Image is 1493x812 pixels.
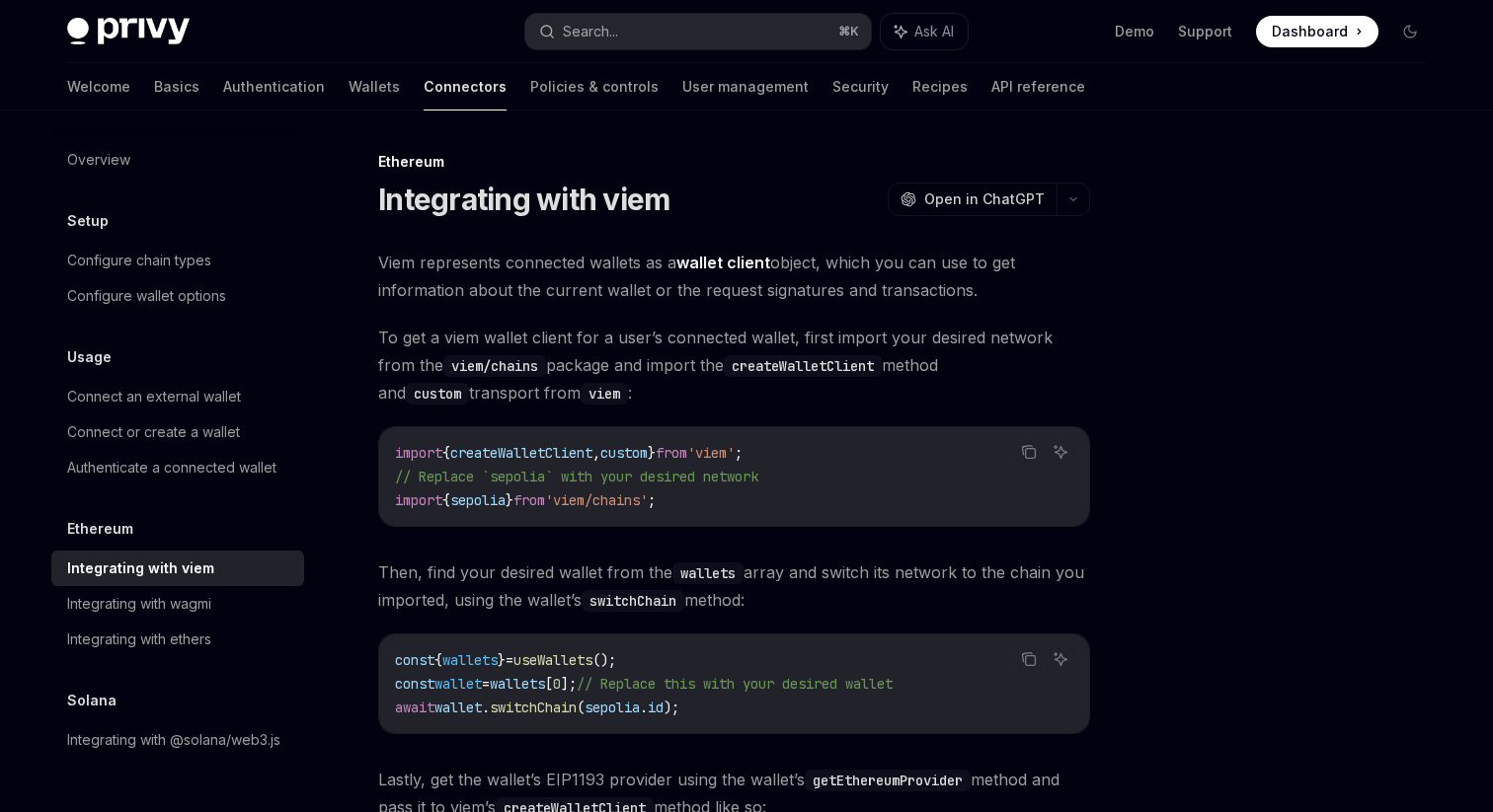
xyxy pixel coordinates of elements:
a: User management [682,63,809,111]
span: = [482,675,490,693]
h1: Integrating with viem [378,182,669,217]
span: ( [577,699,585,716]
a: Connectors [424,63,507,111]
a: Welcome [67,63,130,111]
span: [ [545,675,553,693]
span: } [648,444,656,462]
div: Configure wallet options [67,284,226,308]
span: wallet [434,699,482,716]
div: Integrating with wagmi [67,592,211,616]
span: . [640,699,648,716]
span: import [395,491,442,509]
div: Integrating with @solana/web3.js [67,728,280,752]
a: Basics [154,63,199,111]
span: import [395,444,442,462]
code: wallets [672,562,744,584]
a: Integrating with viem [51,551,304,586]
h5: Solana [67,689,117,712]
a: Demo [1115,22,1154,41]
a: Dashboard [1256,16,1378,47]
span: wallets [490,675,545,693]
code: viem/chains [443,355,546,377]
a: Authenticate a connected wallet [51,450,304,485]
a: Integrating with wagmi [51,586,304,622]
span: useWallets [513,651,592,669]
span: ; [648,491,656,509]
span: Ask AI [914,22,954,41]
div: Configure chain types [67,249,211,272]
img: dark logo [67,18,190,45]
span: { [442,444,450,462]
span: const [395,675,434,693]
span: wallet [434,675,482,693]
span: . [482,699,490,716]
a: Configure chain types [51,243,304,278]
button: Ask AI [1048,646,1073,672]
span: Viem represents connected wallets as a object, which you can use to get information about the cur... [378,249,1090,304]
code: createWalletClient [724,355,882,377]
div: Integrating with ethers [67,627,211,651]
code: getEthereumProvider [805,770,971,791]
h5: Ethereum [67,517,133,541]
span: ]; [561,675,577,693]
span: 0 [553,675,561,693]
a: Configure wallet options [51,278,304,314]
span: ); [664,699,679,716]
button: Ask AI [1048,439,1073,465]
span: await [395,699,434,716]
button: Copy the contents from the code block [1016,439,1042,465]
a: Authentication [223,63,325,111]
span: // Replace this with your desired wallet [577,675,893,693]
span: To get a viem wallet client for a user’s connected wallet, first import your desired network from... [378,324,1090,406]
span: ⌘ K [838,24,859,39]
span: } [506,491,513,509]
span: from [513,491,545,509]
a: Overview [51,142,304,178]
span: } [498,651,506,669]
button: Search...⌘K [525,14,871,49]
strong: wallet client [676,253,770,272]
span: = [506,651,513,669]
div: Overview [67,148,130,172]
button: Copy the contents from the code block [1016,646,1042,672]
div: Connect or create a wallet [67,420,240,444]
span: const [395,651,434,669]
span: wallets [442,651,498,669]
h5: Usage [67,345,112,369]
span: // Replace `sepolia` with your desired network [395,468,758,485]
a: Security [832,63,889,111]
span: switchChain [490,699,577,716]
span: ; [735,444,743,462]
span: sepolia [450,491,506,509]
span: Then, find your desired wallet from the array and switch its network to the chain you imported, u... [378,558,1090,614]
code: switchChain [582,590,684,612]
div: Authenticate a connected wallet [67,456,276,480]
a: Support [1178,22,1232,41]
span: (); [592,651,616,669]
h5: Setup [67,209,109,233]
div: Integrating with viem [67,556,214,580]
a: wallet client [676,253,770,273]
span: , [592,444,600,462]
a: Connect an external wallet [51,379,304,414]
span: Open in ChatGPT [924,189,1045,209]
a: Policies & controls [530,63,659,111]
a: API reference [991,63,1085,111]
span: { [434,651,442,669]
div: Connect an external wallet [67,385,241,408]
a: Integrating with @solana/web3.js [51,722,304,758]
span: 'viem' [687,444,735,462]
div: Search... [563,20,618,43]
a: Connect or create a wallet [51,414,304,450]
a: Recipes [912,63,968,111]
span: from [656,444,687,462]
span: 'viem/chains' [545,491,648,509]
code: viem [581,383,628,405]
span: sepolia [585,699,640,716]
a: Wallets [349,63,400,111]
span: createWalletClient [450,444,592,462]
button: Open in ChatGPT [888,183,1057,216]
code: custom [406,383,469,405]
span: { [442,491,450,509]
span: id [648,699,664,716]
